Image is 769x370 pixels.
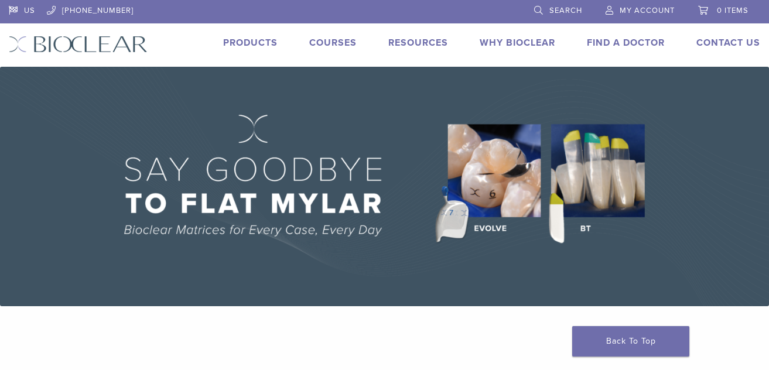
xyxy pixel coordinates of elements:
span: My Account [620,6,675,15]
a: Contact Us [696,37,760,49]
img: Bioclear [9,36,148,53]
a: Back To Top [572,326,689,357]
span: Search [549,6,582,15]
a: Products [223,37,278,49]
a: Find A Doctor [587,37,665,49]
a: Courses [309,37,357,49]
span: 0 items [717,6,749,15]
a: Resources [388,37,448,49]
a: Why Bioclear [480,37,555,49]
